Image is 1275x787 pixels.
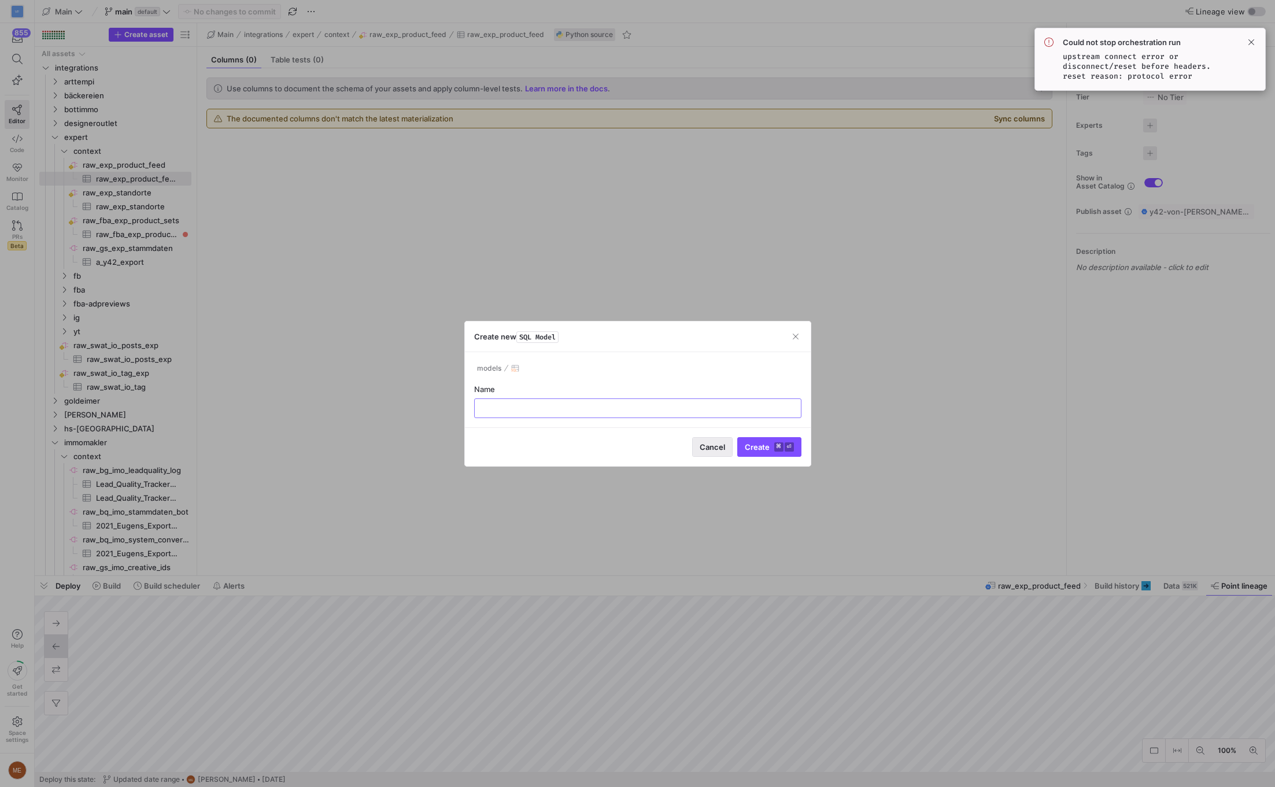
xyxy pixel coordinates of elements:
[474,332,559,341] h3: Create new
[692,437,733,457] button: Cancel
[474,385,495,394] span: Name
[774,442,784,452] kbd: ⌘
[737,437,801,457] button: Create⌘⏎
[700,442,725,452] span: Cancel
[785,442,794,452] kbd: ⏎
[745,442,794,452] span: Create
[477,364,501,372] span: models
[1063,38,1237,47] span: Could not stop orchestration run
[474,361,504,375] button: models
[516,331,559,343] span: SQL Model
[1063,51,1211,81] code: upstream connect error or disconnect/reset before headers. reset reason: protocol error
